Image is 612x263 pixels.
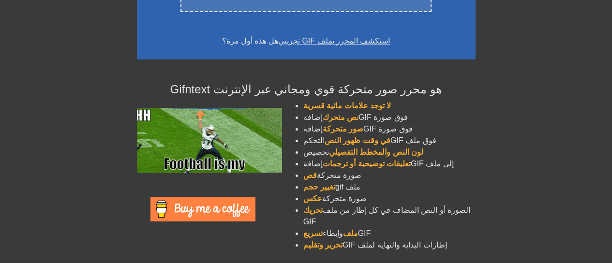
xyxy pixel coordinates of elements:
[325,136,390,145] font: في وقت ظهور النص
[303,206,471,226] font: الصورة أو النص المضاف في كل إطار من ملف GIF
[323,125,363,133] font: صور متحركة
[343,229,358,237] font: ملف
[303,229,323,237] font: تسريع
[303,125,323,133] font: إضافة
[411,160,454,168] font: إلى ملف GIF
[303,136,325,145] font: التحكم
[303,183,335,191] font: تغيير حجم
[322,194,367,203] font: صورة متحركة
[390,136,436,145] font: فوق ملف GIF
[222,37,278,45] font: هل هذه أول مرة؟
[329,148,423,156] font: لون النص والمخطط التفصيلي
[323,160,411,168] font: تعليقات توضيحية أو ترجمات
[303,171,317,179] font: قص
[358,229,371,237] font: GIF
[278,37,390,45] a: استكشف المحرر بملف GIF تجريبي
[323,229,343,237] font: وإبطاء
[343,241,447,249] font: إطارات البداية والنهاية لملف GIF
[170,83,442,96] font: Gifntext هو محرر صور متحركة قوي ومجاني عبر الإنترنت
[323,113,358,121] font: نص متحرك
[303,206,323,214] font: تحريك
[335,183,360,191] font: ملف gif
[303,194,322,203] font: عكس
[303,241,343,249] font: تحرير وتقليم
[303,102,391,110] font: لا توجد علامات مائية قسرية
[303,148,329,156] font: تخصيص
[363,125,413,133] font: فوق صورة GIF
[303,160,323,168] font: إضافة
[150,197,255,221] img: اشتري لي قهوة
[358,113,408,121] font: فوق صورة GIF
[303,113,323,121] font: إضافة
[137,108,282,173] img: football_small.gif
[317,171,361,179] font: صورة متحركة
